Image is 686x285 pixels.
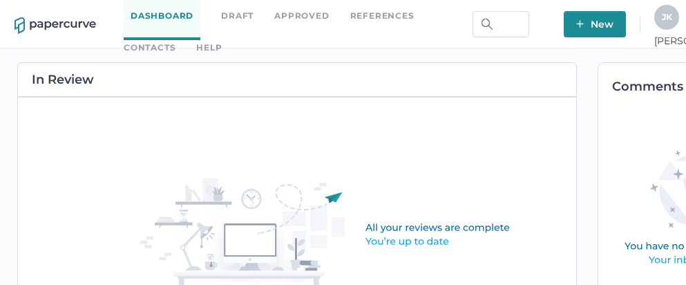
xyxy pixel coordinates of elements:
[274,8,329,24] a: Approved
[576,11,613,37] span: New
[576,20,584,28] img: plus-white.e19ec114.svg
[482,19,493,30] img: search.bf03fe8b.svg
[124,40,175,55] a: Contacts
[350,8,415,24] a: References
[662,12,672,22] span: J K
[196,40,222,55] div: help
[32,73,94,86] h2: In Review
[221,8,254,24] a: Draft
[15,17,96,34] img: papercurve-logo-colour.7244d18c.svg
[564,11,626,37] button: New
[473,11,529,37] input: Search Workspace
